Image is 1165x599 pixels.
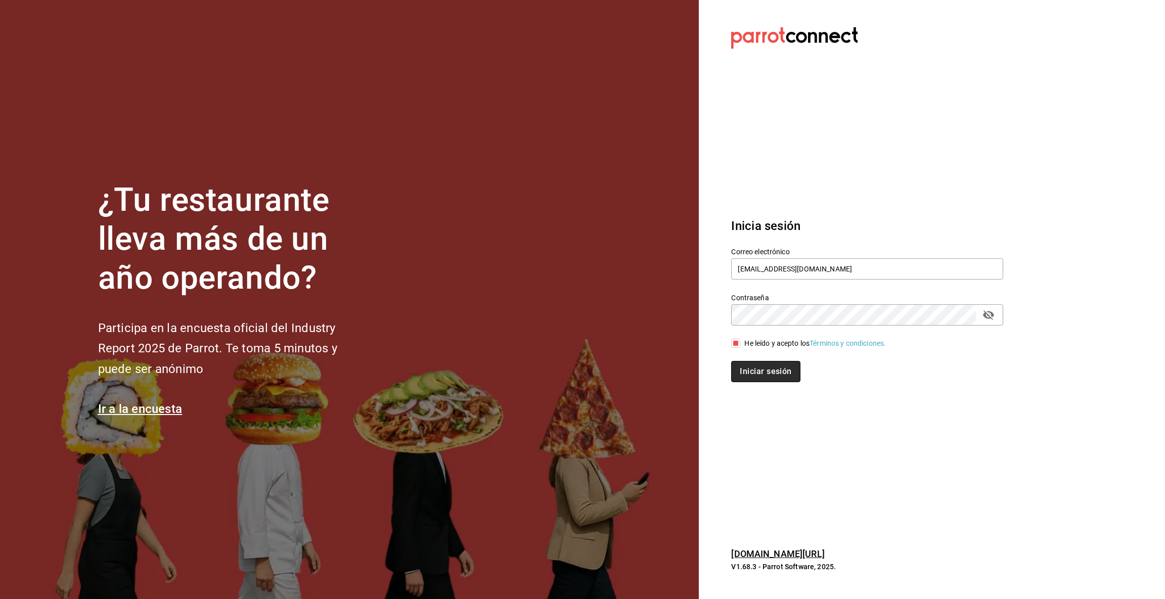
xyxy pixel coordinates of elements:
[98,181,371,297] h1: ¿Tu restaurante lleva más de un año operando?
[980,306,997,324] button: passwordField
[731,361,800,382] button: Iniciar sesión
[98,402,183,416] a: Ir a la encuesta
[731,548,824,559] a: [DOMAIN_NAME][URL]
[731,562,1003,572] p: V1.68.3 - Parrot Software, 2025.
[731,294,1003,301] label: Contraseña
[731,217,1003,235] h3: Inicia sesión
[731,258,1003,280] input: Ingresa tu correo electrónico
[810,339,886,347] a: Términos y condiciones.
[744,338,886,349] div: He leído y acepto los
[731,248,1003,255] label: Correo electrónico
[98,318,371,380] h2: Participa en la encuesta oficial del Industry Report 2025 de Parrot. Te toma 5 minutos y puede se...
